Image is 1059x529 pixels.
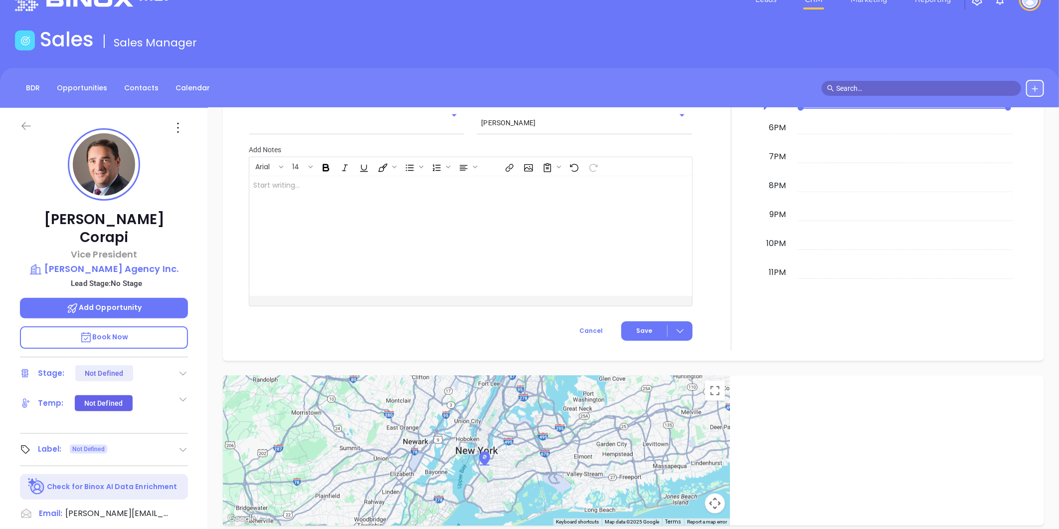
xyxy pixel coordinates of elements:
div: 9pm [767,209,788,221]
span: Align [454,158,480,175]
span: Email: [39,508,62,521]
div: 6pm [767,122,788,134]
span: Sales Manager [114,35,197,50]
a: [PERSON_NAME] Agency Inc. [20,262,188,276]
span: search [827,85,834,92]
a: Open this area in Google Maps (opens a new window) [225,513,258,526]
button: Arial [250,158,277,175]
span: 14 [287,162,304,169]
span: Add Opportunity [66,302,142,312]
span: Insert Image [519,158,536,175]
span: Save [636,326,652,335]
span: Redo [583,158,601,175]
img: Ai-Enrich-DaqCidB-.svg [28,478,45,496]
button: Open [675,108,689,122]
img: profile-user [73,133,135,196]
span: Map data ©2025 Google [605,519,659,525]
button: 14 [287,158,307,175]
div: 10pm [764,238,788,250]
p: Add Notes [249,144,693,155]
span: Fill color or set the text color [373,158,399,175]
p: Lead Stage: No Stage [25,277,188,290]
input: Search… [836,83,1016,94]
a: Opportunities [51,80,113,96]
span: Underline [354,158,372,175]
button: Map camera controls [705,494,725,514]
button: Open [447,108,461,122]
span: Surveys [537,158,563,175]
span: Insert link [500,158,518,175]
span: Undo [564,158,582,175]
button: Keyboard shortcuts [556,519,599,526]
a: BDR [20,80,46,96]
div: 11pm [767,266,788,278]
span: Italic [335,158,353,175]
a: Calendar [170,80,216,96]
a: Terms (opens in new tab) [665,518,681,526]
button: Save [621,321,693,341]
span: Bold [316,158,334,175]
a: Report a map error [687,519,727,525]
span: Font family [250,158,286,175]
span: Arial [250,162,275,169]
p: [PERSON_NAME] Corapi [20,211,188,247]
span: Insert Unordered List [400,158,426,175]
div: Temp: [38,396,64,411]
div: Not Defined [85,365,123,381]
p: Vice President [20,248,188,261]
div: Stage: [38,366,65,381]
div: Label: [38,442,62,457]
span: Font size [287,158,315,175]
button: Toggle fullscreen view [705,381,725,401]
p: Check for Binox AI Data Enrichment [47,482,177,492]
span: [PERSON_NAME][EMAIL_ADDRESS][DOMAIN_NAME] [65,508,170,520]
div: 8pm [767,180,788,192]
span: Cancel [579,326,603,335]
span: Book Now [80,332,129,342]
img: Google [225,513,258,526]
button: Cancel [561,321,621,341]
a: Contacts [118,80,165,96]
div: Not Defined [84,395,123,411]
div: 7pm [767,151,788,163]
h1: Sales [40,27,94,51]
span: Insert Ordered List [427,158,453,175]
span: Not Defined [72,444,105,455]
